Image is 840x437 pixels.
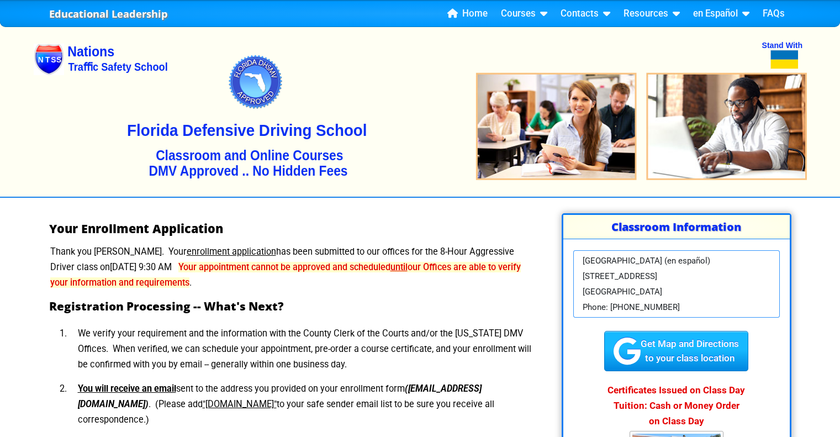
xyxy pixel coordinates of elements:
[556,6,615,22] a: Contacts
[78,383,176,394] u: You will receive an email
[187,246,276,257] u: enrollment application
[583,299,680,315] span: Phone: [PHONE_NUMBER]
[50,262,521,288] span: Your appointment cannot be approved and scheduled our Offices are able to verify your information...
[607,385,745,427] strong: Certificates Issued on Class Day Tuition: Cash or Money Order on Class Day
[758,6,789,22] a: FAQs
[110,262,172,272] span: [DATE] 9:30 AM
[49,5,168,23] a: Educational Leadership
[604,345,748,356] a: Get Map and Directionsto your class location
[49,222,537,235] h1: Your Enrollment Application
[583,253,710,268] span: [GEOGRAPHIC_DATA] (en español)
[583,268,657,284] span: [STREET_ADDRESS]
[69,322,537,377] li: We verify your requirement and the information with the County Clerk of the Courts and/or the [US...
[604,331,748,371] div: Get Map and Directions to your class location
[34,20,807,197] img: Nations Traffic School - Your DMV Approved Florida Traffic School
[203,399,277,409] u: "[DOMAIN_NAME]"
[619,6,684,22] a: Resources
[78,383,482,409] em: ([EMAIL_ADDRESS][DOMAIN_NAME])
[390,262,408,272] u: until
[49,244,537,291] p: Thank you [PERSON_NAME]. Your has been submitted to our offices for the 8-Hour Aggressive Driver ...
[496,6,552,22] a: Courses
[563,215,790,239] h3: Classroom Information
[689,6,754,22] a: en Español
[443,6,492,22] a: Home
[49,299,537,313] h2: Registration Processing -- What's Next?
[583,284,662,299] span: [GEOGRAPHIC_DATA]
